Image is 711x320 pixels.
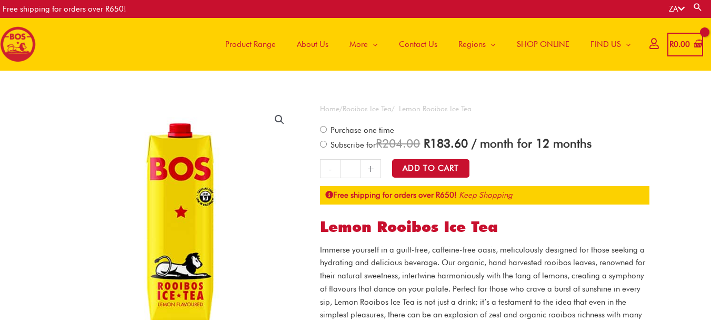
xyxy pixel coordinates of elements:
a: Keep Shopping [459,190,513,200]
h1: Lemon Rooibos Ice Tea [320,218,649,236]
a: ZA [669,4,685,14]
span: R [424,136,430,150]
span: FIND US [590,28,621,60]
a: Search button [693,2,703,12]
a: Contact Us [388,18,448,71]
span: About Us [297,28,328,60]
a: Rooibos Ice Tea [343,104,392,113]
button: Add to Cart [392,159,469,178]
a: View Shopping Cart, empty [667,33,703,56]
a: More [339,18,388,71]
span: Purchase one time [329,125,394,135]
a: SHOP ONLINE [506,18,580,71]
a: Regions [448,18,506,71]
a: + [361,159,381,178]
input: Purchase one time [320,126,327,133]
a: - [320,159,340,178]
input: Subscribe for / month for 12 months [320,141,327,148]
span: Subscribe for [329,140,592,150]
span: R [376,136,382,150]
a: Product Range [215,18,286,71]
span: R [669,40,674,49]
nav: Breadcrumb [320,102,649,115]
a: View full-screen image gallery [270,110,289,129]
bdi: 0.00 [669,40,690,49]
strong: Free shipping for orders over R650! [325,190,457,200]
span: / month for 12 months [472,136,592,150]
input: Product quantity [340,159,360,178]
span: Regions [458,28,486,60]
span: Product Range [225,28,276,60]
span: SHOP ONLINE [517,28,569,60]
a: Home [320,104,339,113]
span: More [349,28,368,60]
nav: Site Navigation [207,18,642,71]
span: 183.60 [424,136,468,150]
span: Contact Us [399,28,437,60]
a: About Us [286,18,339,71]
span: 204.00 [376,136,420,150]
